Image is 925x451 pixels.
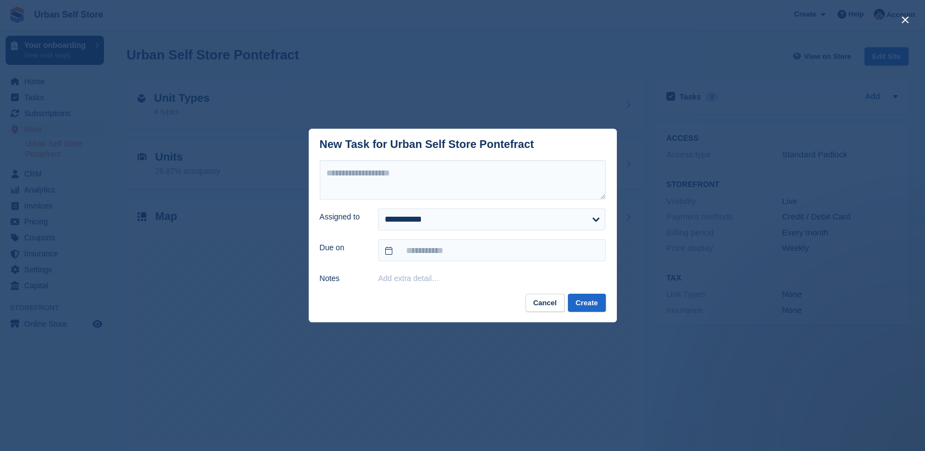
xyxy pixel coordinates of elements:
[896,11,914,29] button: close
[320,242,365,254] label: Due on
[378,274,439,283] button: Add extra detail…
[320,211,365,223] label: Assigned to
[320,273,365,284] label: Notes
[320,138,534,151] div: New Task for Urban Self Store Pontefract
[526,294,565,312] button: Cancel
[568,294,605,312] button: Create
